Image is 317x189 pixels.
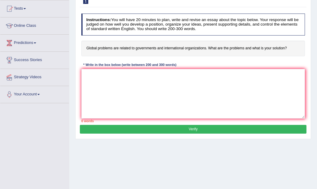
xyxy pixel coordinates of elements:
[0,86,69,101] a: Your Account
[0,69,69,84] a: Strategy Videos
[0,17,69,33] a: Online Class
[0,52,69,67] a: Success Stories
[81,41,305,56] h4: Global problems are related to governments and international organizations. What are the problems...
[86,17,111,22] b: Instructions:
[81,14,305,35] h4: You will have 20 minutes to plan, write and revise an essay about the topic below. Your response ...
[80,125,306,134] button: Verify
[0,35,69,50] a: Predictions
[81,63,178,68] div: * Write in the box below (write between 200 and 300 words)
[81,119,305,123] div: 0 words
[0,0,69,15] a: Tests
